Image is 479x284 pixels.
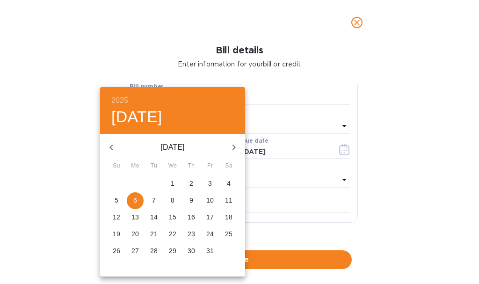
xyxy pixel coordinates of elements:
[220,226,237,243] button: 25
[115,196,118,205] p: 5
[164,161,181,171] span: We
[206,246,214,255] p: 31
[227,179,231,188] p: 4
[202,161,218,171] span: Fr
[206,229,214,239] p: 24
[183,175,200,192] button: 2
[206,196,214,205] p: 10
[206,212,214,222] p: 17
[208,179,212,188] p: 3
[164,192,181,209] button: 8
[123,142,223,153] p: [DATE]
[108,209,125,226] button: 12
[183,226,200,243] button: 23
[113,212,120,222] p: 12
[152,196,156,205] p: 7
[108,161,125,171] span: Su
[127,192,144,209] button: 6
[145,192,162,209] button: 7
[220,175,237,192] button: 4
[127,209,144,226] button: 13
[113,246,120,255] p: 26
[220,192,237,209] button: 11
[225,212,232,222] p: 18
[145,226,162,243] button: 21
[220,209,237,226] button: 18
[169,229,176,239] p: 22
[145,209,162,226] button: 14
[169,212,176,222] p: 15
[150,212,158,222] p: 14
[111,107,162,127] button: [DATE]
[188,229,195,239] p: 23
[164,243,181,260] button: 29
[189,196,193,205] p: 9
[131,212,139,222] p: 13
[202,226,218,243] button: 24
[108,226,125,243] button: 19
[133,196,137,205] p: 6
[188,246,195,255] p: 30
[150,229,158,239] p: 21
[225,229,232,239] p: 25
[183,209,200,226] button: 16
[164,226,181,243] button: 22
[225,196,232,205] p: 11
[164,175,181,192] button: 1
[202,175,218,192] button: 3
[127,161,144,171] span: Mo
[183,192,200,209] button: 9
[202,192,218,209] button: 10
[169,246,176,255] p: 29
[131,229,139,239] p: 20
[113,229,120,239] p: 19
[127,226,144,243] button: 20
[220,161,237,171] span: Sa
[183,161,200,171] span: Th
[108,243,125,260] button: 26
[188,212,195,222] p: 16
[131,246,139,255] p: 27
[108,192,125,209] button: 5
[164,209,181,226] button: 15
[145,161,162,171] span: Tu
[171,196,174,205] p: 8
[202,209,218,226] button: 17
[189,179,193,188] p: 2
[111,94,128,107] button: 2025
[171,179,174,188] p: 1
[127,243,144,260] button: 27
[145,243,162,260] button: 28
[183,243,200,260] button: 30
[202,243,218,260] button: 31
[150,246,158,255] p: 28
